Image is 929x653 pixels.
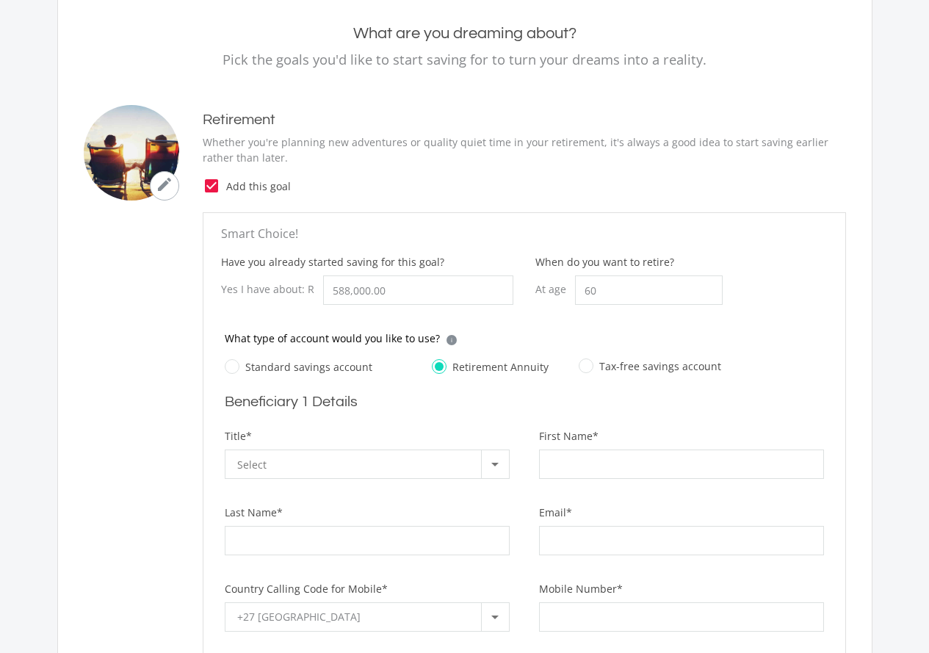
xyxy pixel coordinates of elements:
[203,134,846,165] p: Whether you're planning new adventures or quality quiet time in your retirement, it's always a go...
[221,275,323,303] div: Yes I have about: R
[84,24,846,43] h2: What are you dreaming about?
[221,254,444,270] label: Have you already started saving for this goal?
[237,450,267,478] span: Select
[535,254,674,270] label: When do you want to retire?
[221,225,828,242] p: Smart Choice!
[237,610,361,624] span: +27 [GEOGRAPHIC_DATA]
[323,275,513,305] input: 0.00
[539,581,623,596] label: Mobile Number*
[539,428,599,444] label: First Name*
[225,393,358,411] h2: Beneficiary 1 Details
[220,178,846,194] span: Add this goal
[84,49,846,70] p: Pick the goals you'd like to start saving for to turn your dreams into a reality.
[156,176,173,193] i: mode_edit
[203,111,846,129] h4: Retirement
[203,177,220,195] i: check_box
[225,331,440,346] p: What type of account would you like to use?
[432,358,549,376] label: Retirement Annuity
[225,505,283,520] label: Last Name*
[150,171,179,201] button: mode_edit
[225,428,252,444] label: Title*
[535,275,575,303] div: At age
[539,505,572,520] label: Email*
[225,581,388,596] label: Country Calling Code for Mobile*
[447,335,457,345] div: i
[225,358,372,376] label: Standard savings account
[579,357,721,375] label: Tax-free savings account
